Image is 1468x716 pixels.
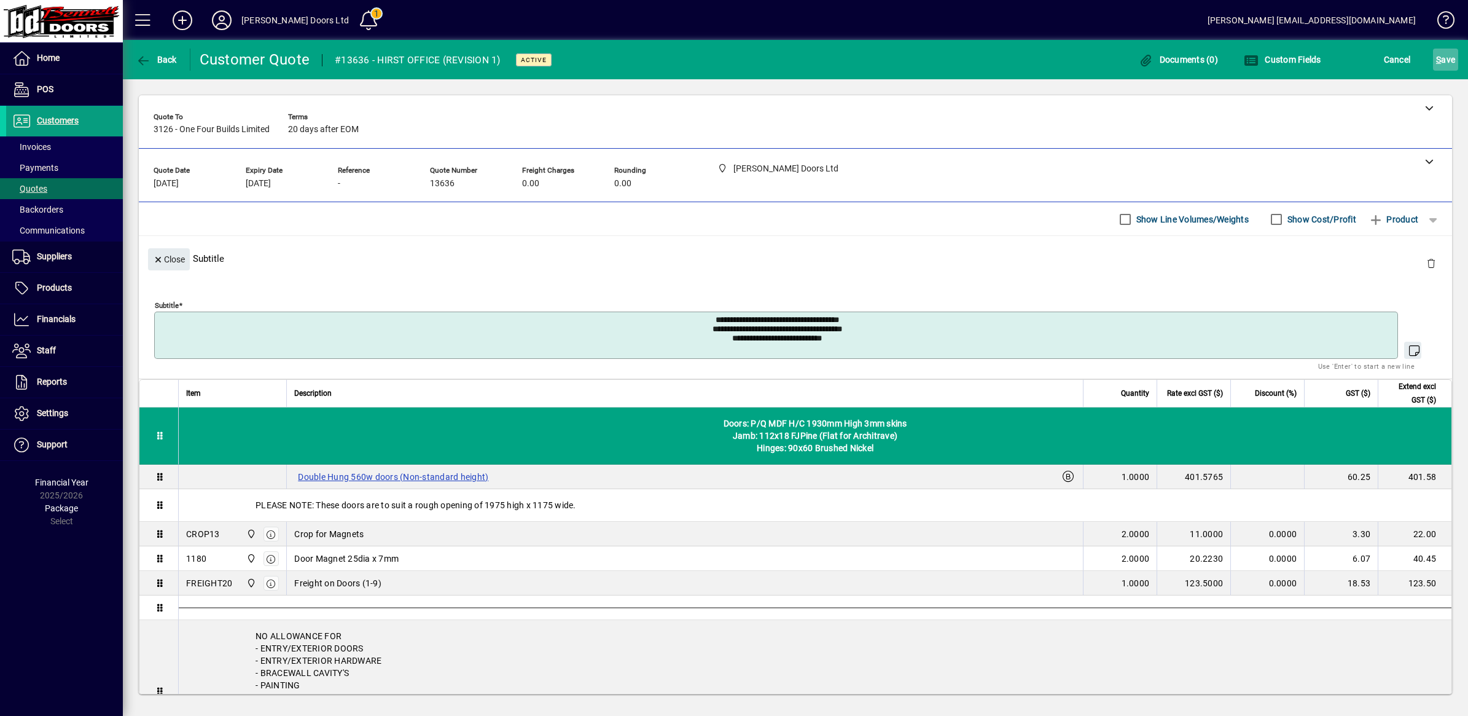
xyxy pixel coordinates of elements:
span: Back [136,55,177,65]
div: FREIGHT20 [186,577,232,589]
td: 6.07 [1304,546,1378,571]
span: Home [37,53,60,63]
span: Package [45,503,78,513]
button: Back [133,49,180,71]
span: Staff [37,345,56,355]
span: Communications [12,226,85,235]
span: Quantity [1121,387,1149,400]
div: 20.2230 [1165,553,1223,565]
span: Crop for Magnets [294,528,364,540]
span: Freight on Doors (1-9) [294,577,381,589]
span: ave [1436,50,1455,69]
div: 11.0000 [1165,528,1223,540]
label: Double Hung 560w doors (Non-standard height) [294,470,492,484]
span: [DATE] [246,179,271,189]
a: Staff [6,336,123,366]
a: Support [6,430,123,460]
span: 20 days after EOM [288,125,359,135]
a: POS [6,74,123,105]
button: Documents (0) [1135,49,1221,71]
a: Quotes [6,178,123,199]
span: Rate excl GST ($) [1167,387,1223,400]
button: Add [163,9,202,31]
td: 0.0000 [1230,571,1304,596]
app-page-header-button: Close [145,253,193,264]
button: Save [1433,49,1458,71]
span: 13636 [430,179,455,189]
mat-hint: Use 'Enter' to start a new line [1318,359,1415,373]
span: Item [186,387,201,400]
div: [PERSON_NAME] Doors Ltd [241,10,349,30]
span: Cancel [1384,50,1411,69]
span: 1.0000 [1122,577,1150,589]
div: PLEASE NOTE: These doors are to suit a rough opening of 1975 high x 1175 wide. [179,489,1451,521]
app-page-header-button: Delete [1416,258,1446,269]
label: Show Line Volumes/Weights [1134,213,1249,226]
div: Doors: P/Q MDF H/C 1930mm High 3mm skins Jamb: 112x18 FJPine (Flat for Architrave) Hinges: 90x60 ... [179,407,1451,464]
div: 1180 [186,553,206,565]
span: Bennett Doors Ltd [243,576,257,590]
span: Invoices [12,142,51,152]
span: Reports [37,377,67,387]
button: Product [1362,208,1424,230]
a: Suppliers [6,242,123,272]
a: Backorders [6,199,123,220]
div: Subtitle [139,236,1452,281]
a: Communications [6,220,123,241]
span: Support [37,439,68,449]
span: Bennett Doors Ltd [243,552,257,565]
span: S [1436,55,1441,65]
span: 0.00 [522,179,539,189]
span: Active [521,56,547,64]
a: Settings [6,398,123,429]
button: Custom Fields [1241,49,1324,71]
span: Payments [12,163,58,173]
span: Documents (0) [1138,55,1218,65]
span: - [338,179,340,189]
button: Delete [1416,248,1446,278]
td: 60.25 [1304,465,1378,489]
div: 123.5000 [1165,577,1223,589]
span: Settings [37,408,68,418]
span: 2.0000 [1122,553,1150,565]
span: Bennett Doors Ltd [243,527,257,541]
div: CROP13 [186,528,220,540]
td: 0.0000 [1230,522,1304,546]
span: Customers [37,116,79,125]
a: Financials [6,304,123,335]
button: Close [148,248,190,270]
span: Door Magnet 25dia x 7mm [294,553,399,565]
span: Custom Fields [1244,55,1321,65]
span: 2.0000 [1122,528,1150,540]
mat-label: Subtitle [155,301,179,310]
td: 0.0000 [1230,546,1304,571]
span: GST ($) [1346,387,1370,400]
div: 401.5765 [1165,471,1223,483]
a: Home [6,43,123,74]
td: 123.50 [1378,571,1451,596]
button: Cancel [1381,49,1414,71]
span: POS [37,84,53,94]
span: 3126 - One Four Builds Limited [154,125,270,135]
label: Show Cost/Profit [1285,213,1356,226]
span: Quotes [12,184,47,194]
a: Reports [6,367,123,398]
span: Suppliers [37,251,72,261]
div: Customer Quote [200,50,310,69]
td: 3.30 [1304,522,1378,546]
span: Backorders [12,205,63,214]
a: Payments [6,157,123,178]
span: Products [37,283,72,293]
span: Financial Year [35,478,88,487]
span: Discount (%) [1255,387,1297,400]
a: Products [6,273,123,304]
span: Financials [37,314,76,324]
span: 0.00 [614,179,631,189]
div: #13636 - HIRST OFFICE (REVISION 1) [335,50,501,70]
td: 22.00 [1378,522,1451,546]
td: 40.45 [1378,546,1451,571]
button: Profile [202,9,241,31]
span: Product [1368,210,1418,229]
td: 18.53 [1304,571,1378,596]
span: 1.0000 [1122,471,1150,483]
